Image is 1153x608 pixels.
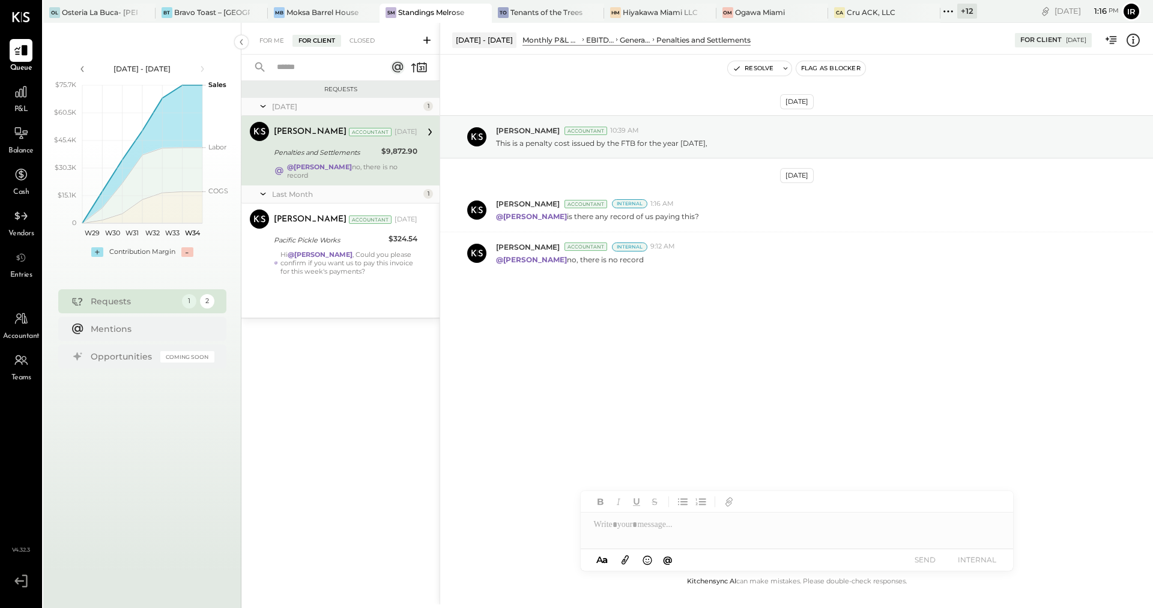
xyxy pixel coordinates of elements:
text: W30 [104,229,120,237]
a: Queue [1,39,41,74]
text: COGS [208,187,228,195]
div: 1 [423,101,433,111]
span: @ [663,554,673,565]
button: Add URL [721,494,737,510]
div: Accountant [349,215,392,224]
div: Penalties and Settlements [656,35,751,45]
text: W34 [184,229,200,237]
text: Labor [208,143,226,151]
div: Ogawa Miami [735,7,785,17]
div: MB [274,7,285,18]
div: 2 [200,294,214,309]
div: + 12 [957,4,977,19]
div: Tenants of the Trees [510,7,583,17]
div: OL [49,7,60,18]
div: no, there is no record [287,163,417,179]
div: $9,872.90 [381,145,417,157]
div: Hiyakawa Miami LLC [623,7,698,17]
span: [PERSON_NAME] [496,125,560,136]
button: Underline [629,494,644,510]
div: - [181,247,193,257]
span: a [602,554,608,565]
strong: @[PERSON_NAME] [288,250,353,259]
div: Accountant [564,242,607,251]
div: Monthly P&L Comparison [522,35,580,45]
div: + [91,247,103,257]
a: Balance [1,122,41,157]
span: Cash [13,187,29,198]
div: Penalties and Settlements [274,146,378,158]
div: Osteria La Buca- [PERSON_NAME][GEOGRAPHIC_DATA] [62,7,138,17]
a: Cash [1,163,41,198]
span: Teams [11,373,31,384]
div: [DATE] [395,127,417,137]
div: Internal [612,199,647,208]
button: Italic [611,494,626,510]
button: Aa [593,553,612,567]
div: Closed [343,35,381,47]
div: Opportunities [91,351,154,363]
button: Flag as Blocker [796,61,865,76]
p: This is a penalty cost issued by the FTB for the year [DATE], [496,138,707,148]
span: Balance [8,146,34,157]
div: 1 [423,189,433,199]
strong: @[PERSON_NAME] [496,255,567,264]
div: [DATE] [780,168,814,183]
div: CA [834,7,845,18]
div: Cru ACK, LLC [847,7,895,17]
div: copy link [1040,5,1052,17]
button: Resolve [728,61,778,76]
div: [DATE] [780,94,814,109]
span: Queue [10,63,32,74]
div: [DATE] - [DATE] [91,64,193,74]
div: HM [610,7,621,18]
button: Strikethrough [647,494,662,510]
div: 1 [182,294,196,309]
a: Vendors [1,205,41,239]
a: Teams [1,349,41,384]
button: SEND [901,552,949,568]
span: 9:12 AM [650,242,675,251]
a: Accountant [1,307,41,342]
text: $75.7K [55,80,76,89]
text: Sales [208,80,226,89]
div: Pacific Pickle Works [274,234,385,246]
div: Accountant [349,128,392,136]
div: Standings Melrose [398,7,464,17]
strong: @[PERSON_NAME] [287,163,352,171]
div: For Me [253,35,290,47]
span: 1:16 AM [650,199,674,209]
div: [DATE] [395,215,417,224]
text: $60.5K [54,108,76,116]
text: 0 [72,218,76,227]
div: Requests [247,85,434,94]
div: Last Month [272,189,420,199]
div: [DATE] - [DATE] [452,32,516,47]
div: OM [722,7,733,18]
text: W31 [126,229,139,237]
a: Entries [1,246,41,281]
div: EBITDA OPERATING EXPENSES [586,35,614,45]
span: Entries [10,270,32,281]
div: Bravo Toast – [GEOGRAPHIC_DATA] [174,7,250,17]
div: Contribution Margin [109,247,175,257]
text: $30.3K [55,163,76,172]
div: Internal [612,242,647,251]
span: 10:39 AM [610,126,639,136]
div: [DATE] [1066,36,1086,44]
div: For Client [1020,35,1062,45]
span: Accountant [3,331,40,342]
div: Moksa Barrel House [286,7,359,17]
button: @ [659,552,676,567]
span: Vendors [8,229,34,239]
div: Coming Soon [160,351,214,363]
div: Mentions [91,323,208,335]
button: Bold [593,494,608,510]
button: INTERNAL [953,552,1001,568]
div: $324.54 [389,233,417,245]
text: $45.4K [54,136,76,144]
div: [DATE] [272,101,420,112]
div: For Client [292,35,341,47]
div: Accountant [564,200,607,208]
button: Ir [1122,2,1141,21]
